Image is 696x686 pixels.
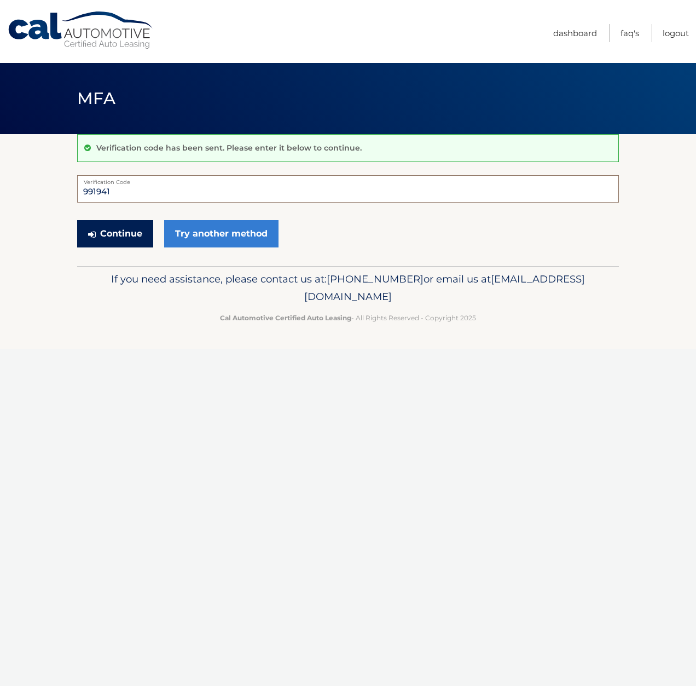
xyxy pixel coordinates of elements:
[96,143,362,153] p: Verification code has been sent. Please enter it below to continue.
[77,220,153,247] button: Continue
[164,220,279,247] a: Try another method
[327,273,424,285] span: [PHONE_NUMBER]
[77,175,619,203] input: Verification Code
[84,312,612,324] p: - All Rights Reserved - Copyright 2025
[304,273,585,303] span: [EMAIL_ADDRESS][DOMAIN_NAME]
[7,11,155,50] a: Cal Automotive
[77,175,619,184] label: Verification Code
[620,24,639,42] a: FAQ's
[663,24,689,42] a: Logout
[553,24,597,42] a: Dashboard
[84,270,612,305] p: If you need assistance, please contact us at: or email us at
[77,88,115,108] span: MFA
[220,314,351,322] strong: Cal Automotive Certified Auto Leasing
